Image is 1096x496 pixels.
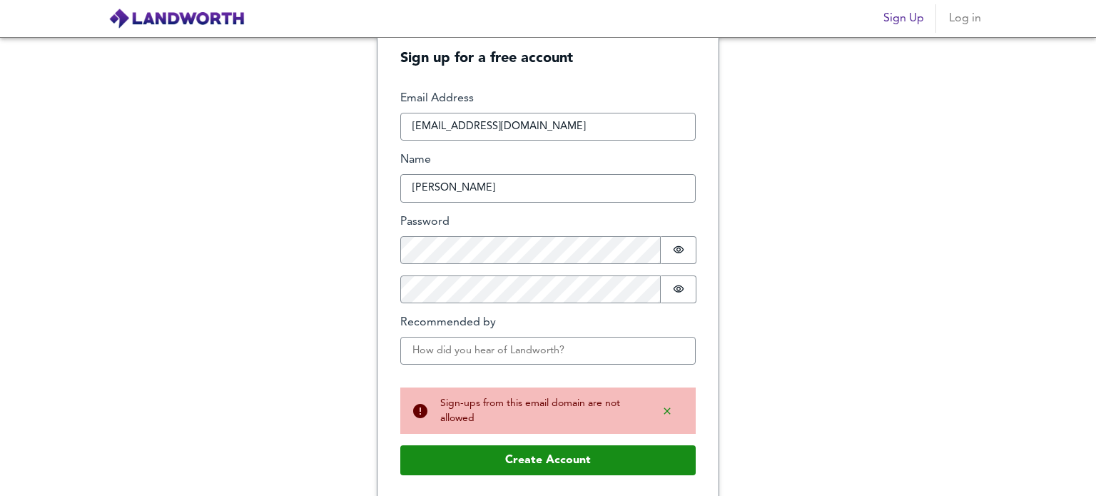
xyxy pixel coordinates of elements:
[400,91,696,107] label: Email Address
[440,396,639,425] div: Sign-ups from this email domain are not allowed
[400,214,696,231] label: Password
[650,400,684,422] button: Dismiss alert
[878,4,930,33] button: Sign Up
[400,113,696,141] input: How can we reach you?
[400,152,696,168] label: Name
[661,236,696,264] button: Show password
[108,8,245,29] img: logo
[400,337,696,365] input: How did you hear of Landworth?
[377,27,719,68] h5: Sign up for a free account
[400,445,696,475] button: Create Account
[661,275,696,303] button: Show password
[400,315,696,331] label: Recommended by
[942,4,988,33] button: Log in
[883,9,924,29] span: Sign Up
[948,9,982,29] span: Log in
[400,174,696,203] input: What should we call you?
